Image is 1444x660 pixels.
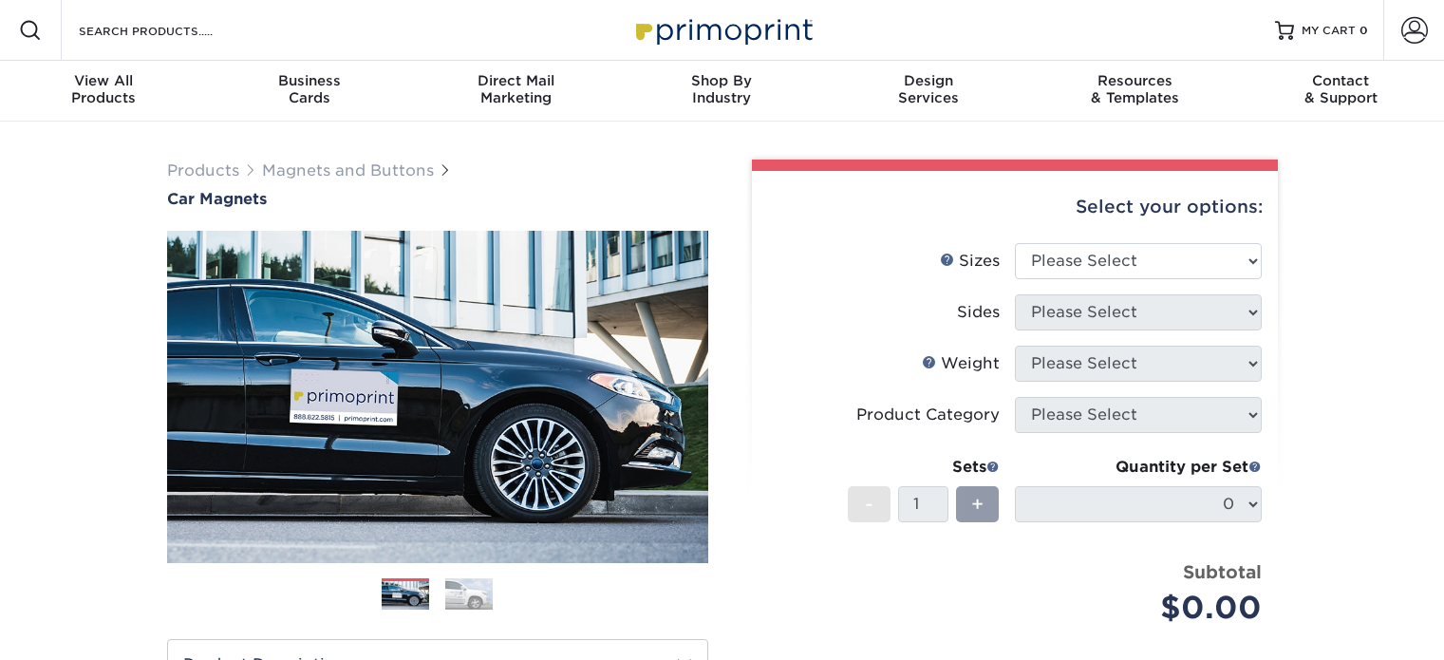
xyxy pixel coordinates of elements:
[825,72,1031,106] div: Services
[1238,72,1444,89] span: Contact
[971,490,984,519] span: +
[848,456,1000,479] div: Sets
[865,490,873,519] span: -
[167,161,239,179] a: Products
[167,190,708,208] a: Car Magnets
[1238,61,1444,122] a: Contact& Support
[628,9,817,50] img: Primoprint
[957,301,1000,324] div: Sides
[825,61,1031,122] a: DesignServices
[1031,72,1237,89] span: Resources
[940,250,1000,273] div: Sizes
[1183,561,1262,582] strong: Subtotal
[206,72,412,106] div: Cards
[167,210,708,584] img: Car Magnets 01
[77,19,262,42] input: SEARCH PRODUCTS.....
[382,579,429,612] img: Magnets and Buttons 01
[1029,585,1262,631] div: $0.00
[1031,72,1237,106] div: & Templates
[922,352,1000,375] div: Weight
[1360,24,1368,37] span: 0
[619,61,825,122] a: Shop ByIndustry
[1031,61,1237,122] a: Resources& Templates
[825,72,1031,89] span: Design
[445,578,493,611] img: Magnets and Buttons 02
[619,72,825,106] div: Industry
[413,72,619,89] span: Direct Mail
[413,61,619,122] a: Direct MailMarketing
[619,72,825,89] span: Shop By
[856,404,1000,426] div: Product Category
[206,72,412,89] span: Business
[167,190,267,208] span: Car Magnets
[1238,72,1444,106] div: & Support
[767,171,1263,243] div: Select your options:
[262,161,434,179] a: Magnets and Buttons
[1302,23,1356,39] span: MY CART
[1015,456,1262,479] div: Quantity per Set
[413,72,619,106] div: Marketing
[206,61,412,122] a: BusinessCards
